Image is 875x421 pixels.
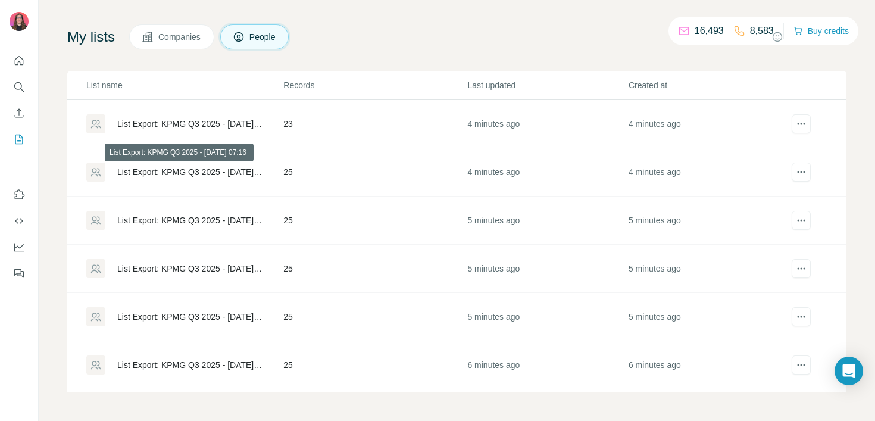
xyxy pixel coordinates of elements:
p: List name [86,79,282,91]
td: 25 [283,245,467,293]
div: List Export: KPMG Q3 2025 - [DATE] 07:16 [117,263,263,275]
button: actions [792,259,811,278]
td: 4 minutes ago [628,148,789,197]
img: Avatar [10,12,29,31]
button: Buy credits [793,23,849,39]
td: 5 minutes ago [628,197,789,245]
td: 25 [283,197,467,245]
td: 5 minutes ago [628,245,789,293]
td: 25 [283,293,467,341]
span: Companies [158,31,202,43]
td: 5 minutes ago [467,197,627,245]
button: Feedback [10,263,29,284]
button: actions [792,114,811,133]
td: 6 minutes ago [628,341,789,389]
button: Enrich CSV [10,102,29,124]
p: Created at [629,79,788,91]
td: 4 minutes ago [628,100,789,148]
td: 5 minutes ago [628,293,789,341]
button: actions [792,211,811,230]
button: Use Surfe on LinkedIn [10,184,29,205]
td: 25 [283,341,467,389]
td: 6 minutes ago [467,341,627,389]
button: Dashboard [10,236,29,258]
p: 16,493 [695,24,724,38]
p: 8,583 [750,24,774,38]
div: List Export: KPMG Q3 2025 - [DATE] 07:15 [117,311,263,323]
button: Share feedback [771,31,846,43]
td: 5 minutes ago [467,245,627,293]
button: Search [10,76,29,98]
td: 5 minutes ago [467,293,627,341]
p: Last updated [467,79,627,91]
h4: My lists [67,27,115,46]
div: List Export: KPMG Q3 2025 - [DATE] 07:15 [117,359,263,371]
div: Open Intercom Messenger [835,357,863,385]
td: 25 [283,148,467,197]
button: actions [792,163,811,182]
button: Quick start [10,50,29,71]
button: actions [792,307,811,326]
td: 4 minutes ago [467,148,627,197]
td: 4 minutes ago [467,100,627,148]
span: People [249,31,277,43]
div: List Export: KPMG Q3 2025 - [DATE] 07:17 [117,118,263,130]
button: actions [792,355,811,375]
div: List Export: KPMG Q3 2025 - [DATE] 07:16 [117,214,263,226]
div: List Export: KPMG Q3 2025 - [DATE] 07:16 [117,166,263,178]
p: Records [283,79,466,91]
td: 23 [283,100,467,148]
button: My lists [10,129,29,150]
button: Use Surfe API [10,210,29,232]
